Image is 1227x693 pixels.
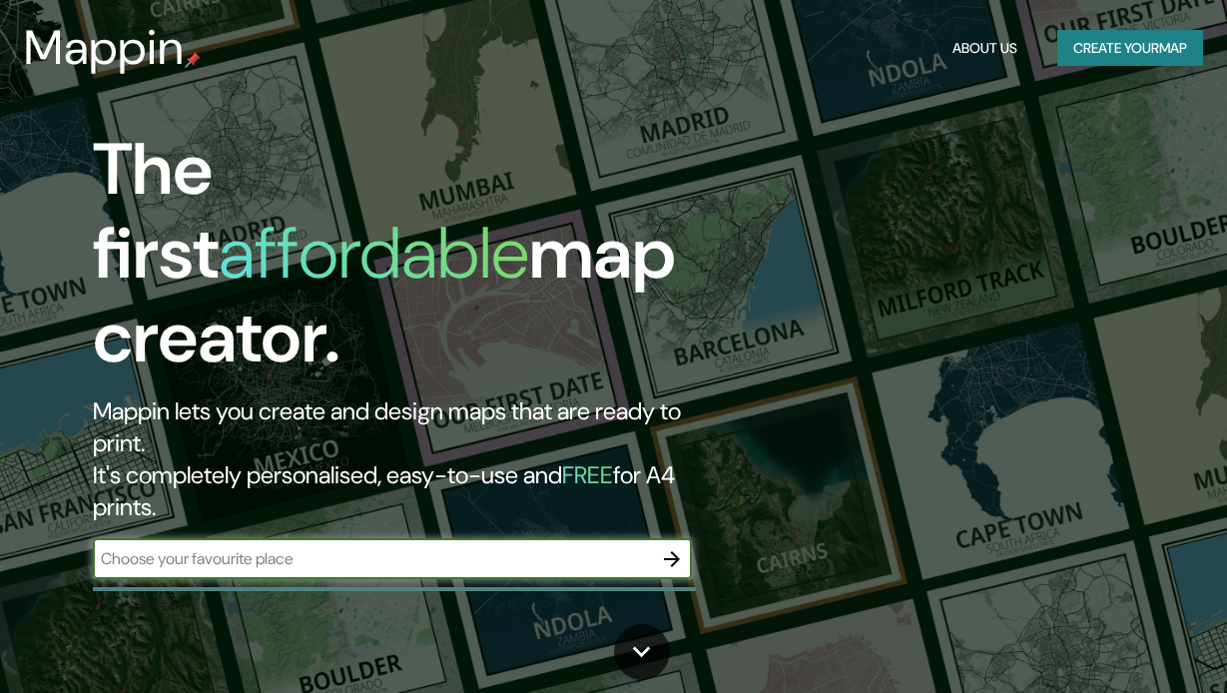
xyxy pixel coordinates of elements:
[562,459,613,490] h5: FREE
[219,207,529,300] h1: affordable
[93,128,707,395] h1: The first map creator.
[1057,30,1203,67] button: Create yourmap
[944,30,1025,67] button: About Us
[93,395,707,523] h2: Mappin lets you create and design maps that are ready to print. It's completely personalised, eas...
[1049,615,1205,671] iframe: Help widget launcher
[24,20,185,76] h3: Mappin
[93,547,652,570] input: Choose your favourite place
[185,52,201,68] img: mappin-pin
